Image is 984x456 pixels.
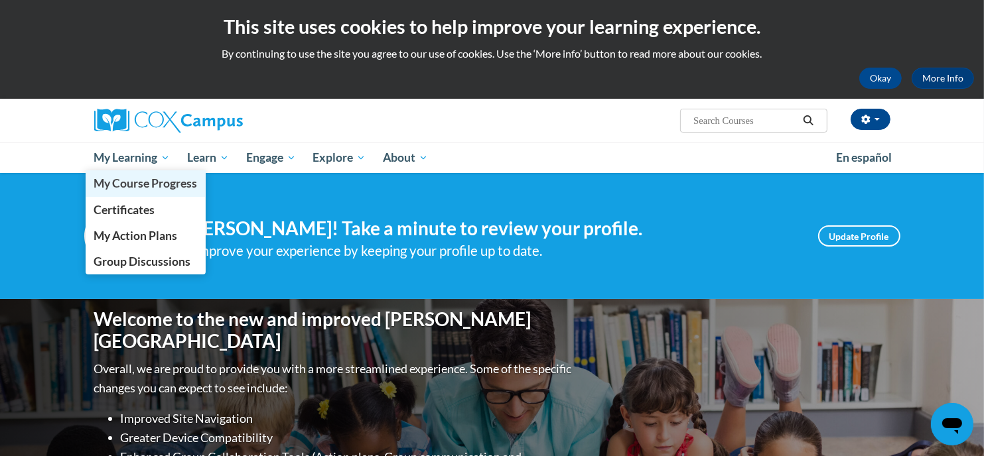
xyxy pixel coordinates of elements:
[94,150,170,166] span: My Learning
[86,170,206,196] a: My Course Progress
[121,428,575,447] li: Greater Device Compatibility
[86,142,179,173] a: My Learning
[94,203,155,217] span: Certificates
[836,150,892,164] span: En español
[164,240,798,262] div: Help improve your experience by keeping your profile up to date.
[94,359,575,398] p: Overall, we are proud to provide you with a more streamlined experience. Some of the specific cha...
[859,68,902,89] button: Okay
[86,249,206,274] a: Group Discussions
[86,197,206,223] a: Certificates
[94,229,177,243] span: My Action Plans
[827,144,900,172] a: En español
[798,113,818,129] button: Search
[187,150,229,166] span: Learn
[164,217,798,240] h4: Hi [PERSON_NAME]! Take a minute to review your profile.
[178,142,238,173] a: Learn
[383,150,428,166] span: About
[94,176,197,190] span: My Course Progress
[851,109,890,130] button: Account Settings
[304,142,374,173] a: Explore
[313,150,366,166] span: Explore
[94,109,243,133] img: Cox Campus
[94,308,575,353] h1: Welcome to the new and improved [PERSON_NAME][GEOGRAPHIC_DATA]
[10,46,974,61] p: By continuing to use the site you agree to our use of cookies. Use the ‘More info’ button to read...
[86,223,206,249] a: My Action Plans
[94,109,346,133] a: Cox Campus
[94,255,190,268] span: Group Discussions
[84,206,144,266] img: Profile Image
[121,409,575,428] li: Improved Site Navigation
[246,150,296,166] span: Engage
[238,142,305,173] a: Engage
[374,142,437,173] a: About
[912,68,974,89] a: More Info
[74,142,910,173] div: Main menu
[818,225,900,247] a: Update Profile
[692,113,798,129] input: Search Courses
[931,403,973,445] iframe: Button to launch messaging window
[10,13,974,40] h2: This site uses cookies to help improve your learning experience.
